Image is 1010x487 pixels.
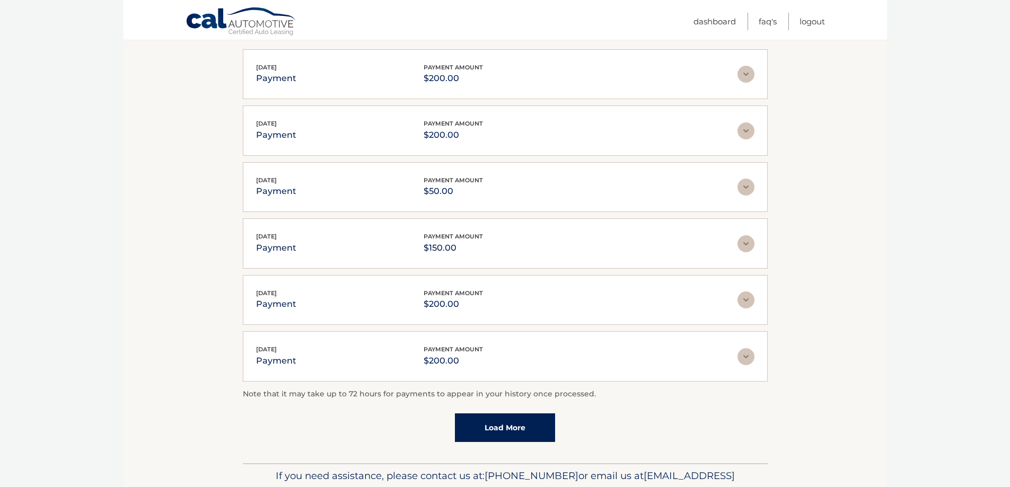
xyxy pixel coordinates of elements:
[424,233,483,240] span: payment amount
[424,353,483,368] p: $200.00
[424,184,483,199] p: $50.00
[424,128,483,143] p: $200.00
[256,241,296,255] p: payment
[256,289,277,297] span: [DATE]
[256,353,296,368] p: payment
[256,297,296,312] p: payment
[737,122,754,139] img: accordion-rest.svg
[256,120,277,127] span: [DATE]
[485,470,578,482] span: [PHONE_NUMBER]
[256,128,296,143] p: payment
[256,64,277,71] span: [DATE]
[737,66,754,83] img: accordion-rest.svg
[424,297,483,312] p: $200.00
[759,13,777,30] a: FAQ's
[256,233,277,240] span: [DATE]
[424,176,483,184] span: payment amount
[424,64,483,71] span: payment amount
[737,179,754,196] img: accordion-rest.svg
[256,176,277,184] span: [DATE]
[256,71,296,86] p: payment
[800,13,825,30] a: Logout
[424,289,483,297] span: payment amount
[186,7,297,38] a: Cal Automotive
[243,388,768,401] p: Note that it may take up to 72 hours for payments to appear in your history once processed.
[256,184,296,199] p: payment
[737,235,754,252] img: accordion-rest.svg
[455,413,555,442] a: Load More
[424,120,483,127] span: payment amount
[693,13,736,30] a: Dashboard
[256,346,277,353] span: [DATE]
[737,348,754,365] img: accordion-rest.svg
[424,241,483,255] p: $150.00
[424,346,483,353] span: payment amount
[737,291,754,308] img: accordion-rest.svg
[424,71,483,86] p: $200.00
